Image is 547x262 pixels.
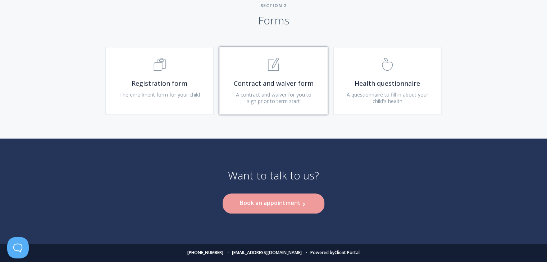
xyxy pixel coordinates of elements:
a: Client Portal [334,249,360,256]
a: [PHONE_NUMBER] [187,249,223,256]
p: Want to talk to us? [228,169,319,194]
a: Registration form The enrollment form for your child [105,47,214,114]
span: Contract and waiver form [231,79,316,88]
span: A contract and waiver for you to sign prior to term start [236,91,311,104]
a: [EMAIL_ADDRESS][DOMAIN_NAME] [232,249,302,256]
li: Powered by [303,251,360,255]
a: Contract and waiver form A contract and waiver for you to sign prior to term start [219,47,328,114]
a: Health questionnaire A questionnaire to fill in about your child's health [333,47,442,114]
span: Health questionnaire [345,79,430,88]
span: The enrollment form for your child [119,91,200,98]
span: Registration form [117,79,202,88]
span: A questionnaire to fill in about your child's health [347,91,428,104]
a: Book an appointment [223,193,324,213]
iframe: Toggle Customer Support [7,237,29,258]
